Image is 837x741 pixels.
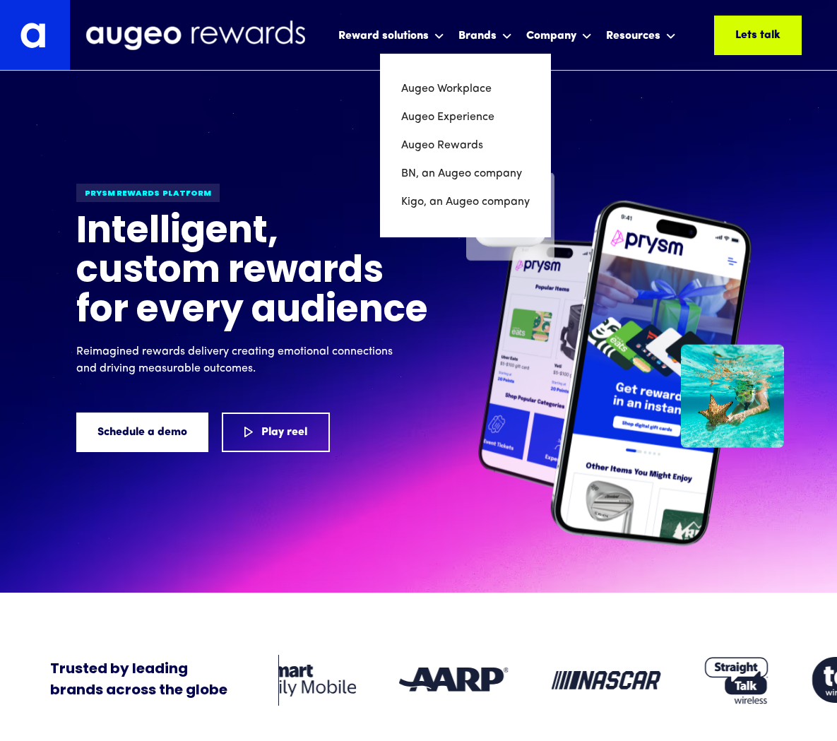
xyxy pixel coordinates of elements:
[401,103,530,131] a: Augeo Experience
[338,28,429,45] div: Reward solutions
[76,413,208,452] a: Schedule a demo
[714,16,802,55] a: Lets talk
[458,28,497,45] div: Brands
[523,16,595,54] div: Company
[335,16,448,54] div: Reward solutions
[526,28,576,45] div: Company
[222,413,330,452] a: Play reel
[455,16,516,54] div: Brands
[50,659,227,701] div: Trusted by leading brands across the globe
[606,28,660,45] div: Resources
[76,184,220,202] div: Prysm Rewards platform
[401,160,530,188] a: BN, an Augeo company
[401,75,530,103] a: Augeo Workplace
[602,16,679,54] div: Resources
[242,664,356,696] img: Client logo: Walmart Family Mobile
[401,131,530,160] a: Augeo Rewards
[380,54,551,237] nav: Brands
[76,343,401,377] p: Reimagined rewards delivery creating emotional connections and driving measurable outcomes.
[76,213,429,332] h1: Intelligent, custom rewards for every audience
[401,188,530,216] a: Kigo, an Augeo company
